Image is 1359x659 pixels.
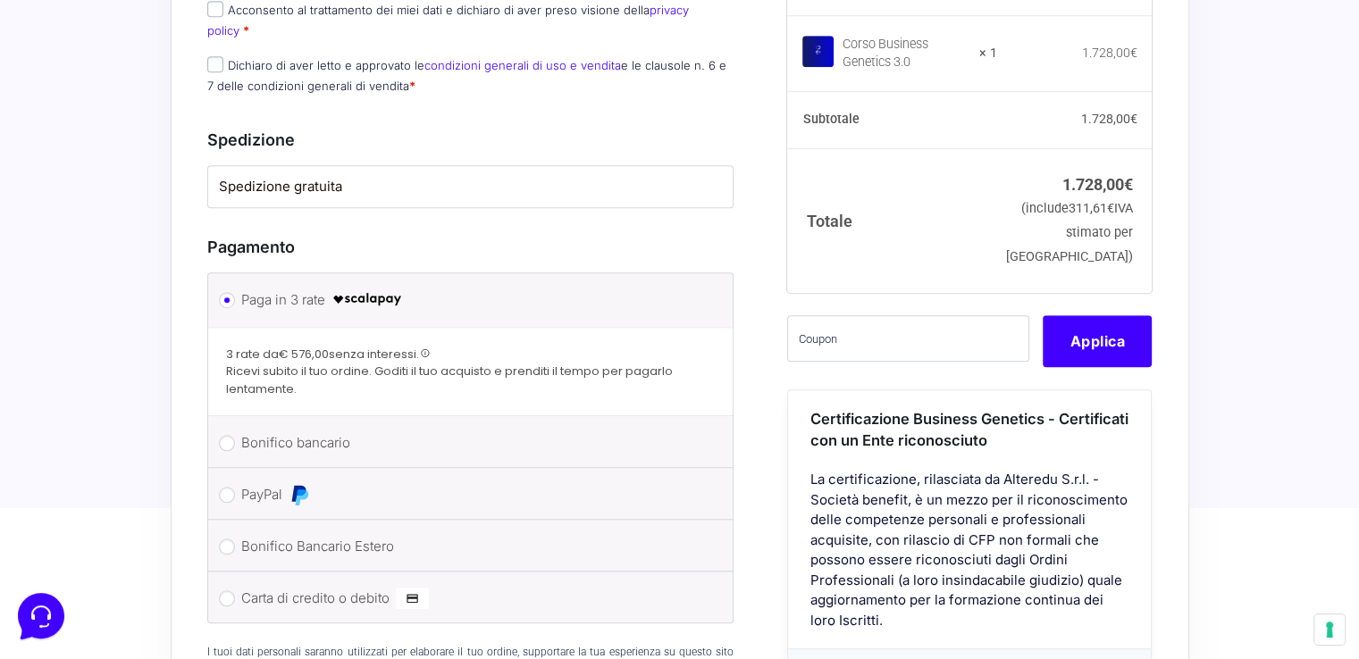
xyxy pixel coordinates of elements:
p: Messaggi [155,520,203,536]
h3: Spedizione [207,128,734,152]
p: 7 mesi fa [283,100,329,116]
p: 7 mesi fa [283,169,329,185]
div: Corso Business Genetics 3.0 [843,37,968,72]
img: dark [29,102,64,138]
img: PayPal [289,484,310,505]
img: scalapay-logo-black.png [331,288,403,310]
img: dark [29,171,64,206]
div: La certificazione, rilasciata da Alteredu S.r.l. - Società benefit, è un mezzo per il riconoscime... [788,470,1151,648]
a: [PERSON_NAME]Tu:grazie anche a te7 mesi fa [21,162,336,215]
a: condizioni generali di uso e vendita [424,58,621,72]
span: 311,61 [1069,201,1114,216]
iframe: Customerly Messenger Launcher [14,589,68,643]
input: Cerca un articolo... [40,332,292,350]
label: Bonifico bancario [241,430,694,456]
button: Inizia una conversazione [29,222,329,258]
a: Apri Centro Assistenza [190,294,329,308]
button: Le tue preferenze relative al consenso per le tecnologie di tracciamento [1314,614,1345,645]
p: Aiuto [275,520,301,536]
input: Dichiaro di aver letto e approvato lecondizioni generali di uso e venditae le clausole n. 6 e 7 d... [207,56,223,72]
label: Acconsento al trattamento dei miei dati e dichiaro di aver preso visione della [207,3,689,38]
a: [PERSON_NAME][PERSON_NAME], dopo l'iscriziona Pro dovrebbe esserti arrivata la mail per richieder... [21,93,336,146]
label: Carta di credito o debito [241,585,694,612]
label: Paga in 3 rate [241,287,694,313]
button: Applica [1043,315,1152,367]
span: € [1129,46,1137,61]
strong: × 1 [979,46,997,63]
label: Dichiaro di aver letto e approvato le e le clausole n. 6 e 7 delle condizioni generali di vendita [207,58,726,93]
h3: Pagamento [207,235,734,259]
label: Bonifico Bancario Estero [241,533,694,560]
p: [PERSON_NAME], dopo l'iscriziona Pro dovrebbe esserti arrivata la mail per richiedere la box, pro... [75,121,273,139]
a: [DEMOGRAPHIC_DATA] tutto [159,71,329,86]
span: Certificazione Business Genetics - Certificati con un Ente riconosciuto [810,410,1128,450]
span: Trova una risposta [29,294,139,308]
img: Corso Business Genetics 3.0 [802,36,834,67]
th: Totale [787,149,997,293]
span: [PERSON_NAME] [75,169,273,187]
button: Aiuto [233,495,343,536]
span: € [1124,175,1133,194]
bdi: 1.728,00 [1080,113,1137,127]
button: Home [14,495,124,536]
bdi: 1.728,00 [1062,175,1133,194]
label: Spedizione gratuita [219,177,723,197]
label: PayPal [241,481,694,508]
h2: [PERSON_NAME] 👋 [14,14,300,43]
th: Subtotale [787,92,997,149]
p: Home [54,520,84,536]
bdi: 1.728,00 [1081,46,1137,61]
input: Acconsento al trattamento dei miei dati e dichiaro di aver preso visione dellaprivacy policy [207,1,223,17]
small: (include IVA stimato per [GEOGRAPHIC_DATA]) [1006,201,1133,264]
span: Le tue conversazioni [29,71,152,86]
span: € [1107,201,1114,216]
img: Carta di credito o debito [396,588,429,609]
p: Tu: grazie anche a te [75,190,273,208]
span: Inizia una conversazione [116,233,264,247]
input: Coupon [787,315,1029,362]
span: € [1129,113,1137,127]
button: Messaggi [124,495,234,536]
span: [PERSON_NAME] [75,100,273,118]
